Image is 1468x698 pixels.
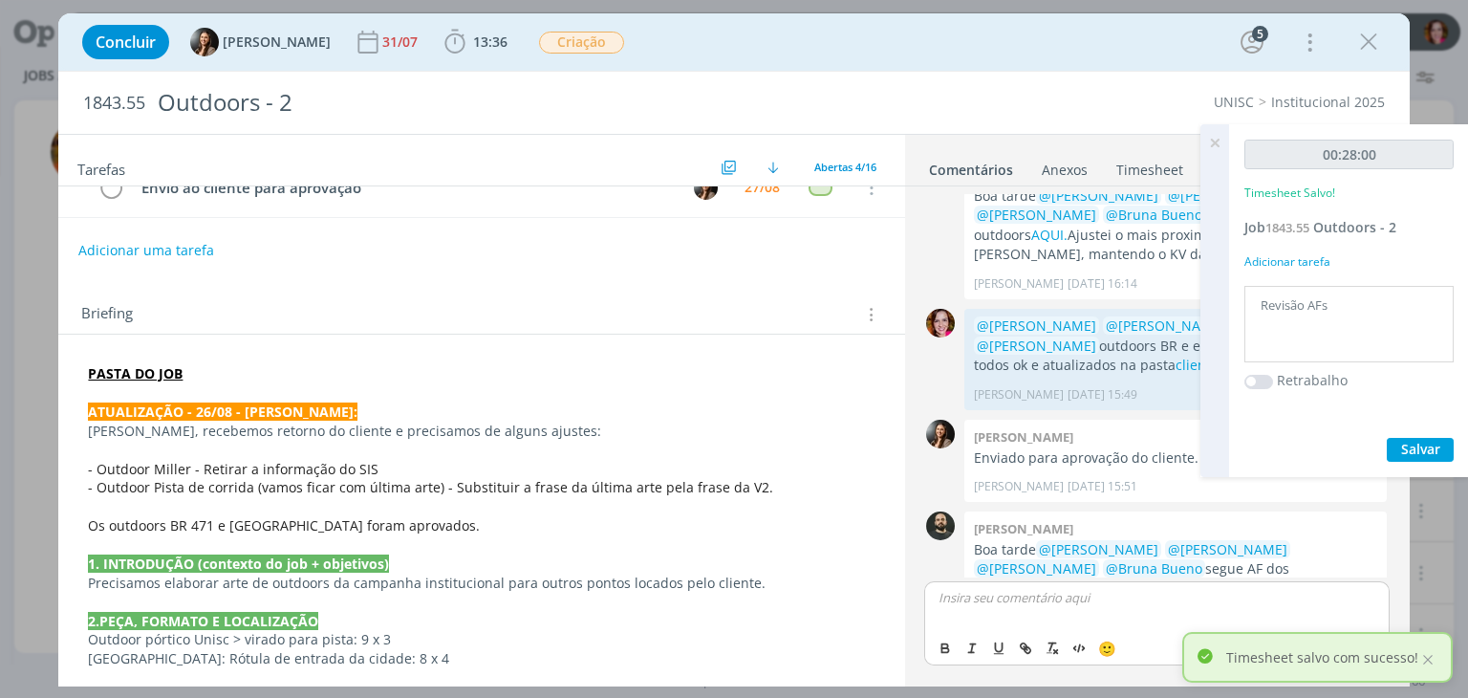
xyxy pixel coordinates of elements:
p: Boa tarde segue outdoors Ajustei o mais proximo possivel do feedback do [PERSON_NAME], mantendo o... [974,186,1377,265]
a: Comentários [928,152,1014,180]
span: @[PERSON_NAME] [977,559,1096,578]
span: 1843.55 [83,93,145,114]
span: @[PERSON_NAME] [1168,540,1287,558]
div: 5 [1252,26,1268,42]
button: Salvar [1387,438,1454,462]
p: [GEOGRAPHIC_DATA]: Rótula de entrada da cidade: 8 x 4 [88,649,874,668]
a: Timesheet [1115,152,1184,180]
span: [PERSON_NAME] [223,35,331,49]
span: [DATE] 16:14 [1068,275,1137,293]
p: Enviado para aprovação do cliente. [974,448,1377,468]
a: PASTA DO JOB [88,364,183,382]
div: Outdoors - 2 [149,79,834,126]
p: Timesheet Salvo! [1244,185,1335,202]
button: B[PERSON_NAME] [190,28,331,56]
b: [PERSON_NAME] [974,428,1073,446]
div: Envio ao cliente para aprovação [133,176,676,200]
span: - Outdoor Pista de corrida (vamos ficar com última arte) - Substituir a frase da última arte pela... [88,478,773,496]
span: @[PERSON_NAME] [1039,186,1158,205]
p: Outdoor pórtico Unisc > virado para pista: 9 x 3 [88,630,874,649]
button: Adicionar uma tarefa [77,233,215,268]
span: Criação [539,32,624,54]
span: @[PERSON_NAME] [977,316,1096,335]
span: 1843.55 [1265,219,1309,236]
span: @[PERSON_NAME] [1039,540,1158,558]
strong: 2.PEÇA, FORMATO E LOCALIZAÇÃO [88,612,318,630]
b: [PERSON_NAME] [974,520,1073,537]
div: 27/08 [745,181,780,194]
p: [PERSON_NAME] [974,478,1064,495]
button: 🙂 [1093,637,1120,660]
div: Adicionar tarefa [1244,253,1454,271]
span: Briefing [81,302,133,327]
p: outdoors BR e estacionamento revisados, todos ok e atualizados na pasta . [974,316,1377,375]
span: Tarefas [77,156,125,179]
img: B [190,28,219,56]
a: UNISC [1214,93,1254,111]
p: [PERSON_NAME], recebemos retorno do cliente e precisamos de alguns ajustes: [88,422,874,441]
img: B [694,176,718,200]
button: 5 [1237,27,1267,57]
span: 🙂 [1098,639,1116,658]
span: Salvar [1401,440,1440,458]
div: 31/07 [382,35,421,49]
span: 13:36 [473,33,507,51]
span: @Bruna Bueno [1106,559,1202,578]
span: Outdoors - 2 [1313,218,1396,236]
img: P [926,512,955,540]
strong: ATUALIZAÇÃO - 26/08 - [PERSON_NAME]: [88,403,357,421]
a: Institucional 2025 [1271,93,1385,111]
p: Precisamos elaborar arte de outdoors da campanha institucional para outros pontos locados pelo cl... [88,574,874,593]
strong: 1. INTRODUÇÃO (contexto do job + objetivos) [88,555,389,573]
p: Timesheet salvo com sucesso! [1226,647,1418,667]
div: Anexos [1042,161,1088,180]
span: Os outdoors BR 471 e [GEOGRAPHIC_DATA] foram aprovados. [88,516,480,534]
a: cliente [1176,356,1219,374]
span: @[PERSON_NAME] [977,337,1096,355]
span: Abertas 4/16 [814,160,876,174]
p: [PERSON_NAME] [974,275,1064,293]
span: Concluir [96,34,156,50]
button: B [692,173,721,202]
span: @[PERSON_NAME] [977,206,1096,224]
div: dialog [58,13,1409,687]
img: arrow-down.svg [767,162,779,173]
span: @[PERSON_NAME] [1168,186,1287,205]
img: B [926,309,955,338]
p: Boa tarde segue AF dos materiais [974,540,1377,599]
a: AQUI. [1031,226,1068,244]
span: @[PERSON_NAME] [1106,316,1225,335]
span: [DATE] 15:51 [1068,478,1137,495]
span: [DATE] 15:49 [1068,386,1137,404]
span: - Outdoor Miller - Retirar a informação do SIS [88,460,378,478]
button: Concluir [82,25,169,59]
label: Retrabalho [1277,370,1348,390]
span: @Bruna Bueno [1106,206,1202,224]
p: [PERSON_NAME] [974,386,1064,404]
a: Job1843.55Outdoors - 2 [1244,218,1396,236]
button: 13:36 [440,27,512,57]
button: Criação [538,31,625,55]
img: B [926,420,955,448]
